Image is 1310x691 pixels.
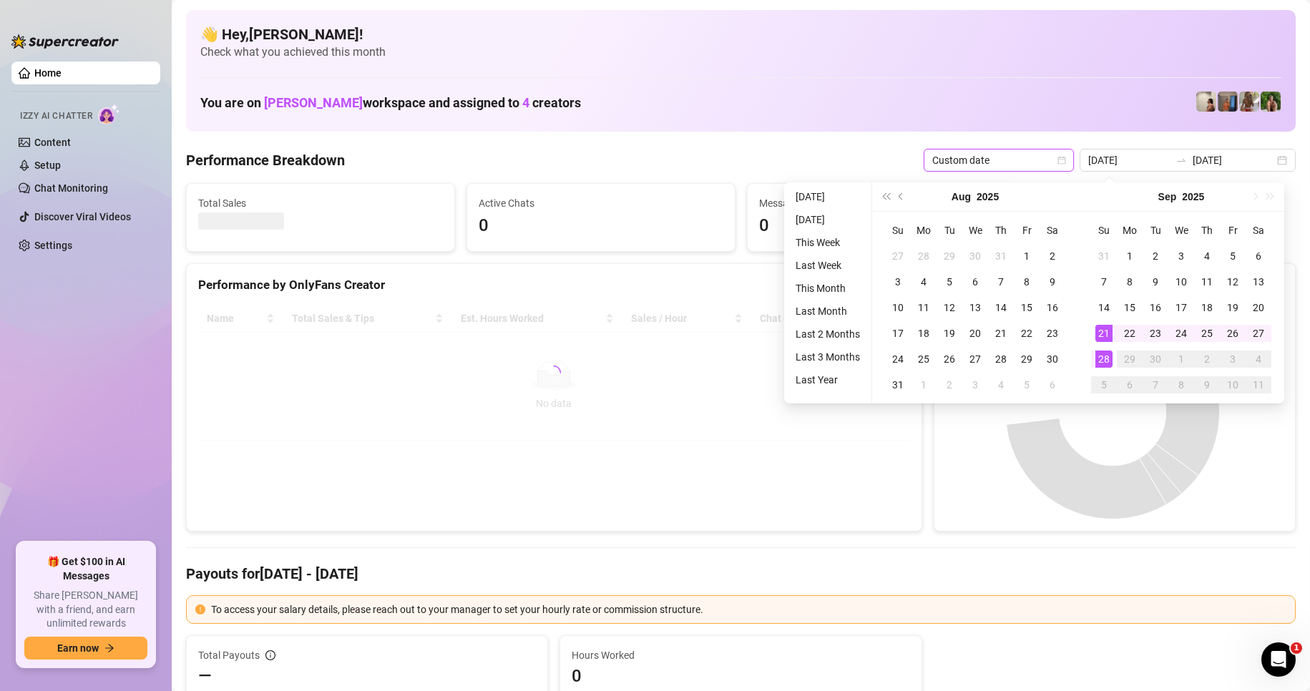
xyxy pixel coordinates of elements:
[992,299,1010,316] div: 14
[1040,295,1065,320] td: 2025-08-16
[1095,376,1113,393] div: 5
[1044,325,1061,342] div: 23
[1220,269,1246,295] td: 2025-09-12
[1246,243,1271,269] td: 2025-09-06
[1168,372,1194,398] td: 2025-10-08
[992,376,1010,393] div: 4
[1121,376,1138,393] div: 6
[198,647,260,663] span: Total Payouts
[1250,273,1267,290] div: 13
[1182,182,1204,211] button: Choose a year
[1220,372,1246,398] td: 2025-10-10
[1196,92,1216,112] img: Ralphy
[1250,351,1267,368] div: 4
[1147,248,1164,265] div: 2
[57,642,99,654] span: Earn now
[1143,217,1168,243] th: Tu
[1121,273,1138,290] div: 8
[1044,273,1061,290] div: 9
[1261,92,1281,112] img: Nathaniel
[1239,92,1259,112] img: Nathaniel
[967,248,984,265] div: 30
[198,665,212,687] span: —
[1121,325,1138,342] div: 22
[962,346,988,372] td: 2025-08-27
[885,320,911,346] td: 2025-08-17
[1193,152,1274,168] input: End date
[1218,92,1238,112] img: Wayne
[1194,320,1220,346] td: 2025-09-25
[992,248,1010,265] div: 31
[1014,346,1040,372] td: 2025-08-29
[1291,642,1302,654] span: 1
[544,363,564,383] span: loading
[1147,273,1164,290] div: 9
[98,104,120,124] img: AI Chatter
[1044,376,1061,393] div: 6
[790,211,866,228] li: [DATE]
[962,320,988,346] td: 2025-08-20
[1168,243,1194,269] td: 2025-09-03
[885,346,911,372] td: 2025-08-24
[1040,269,1065,295] td: 2025-08-09
[1117,243,1143,269] td: 2025-09-01
[1194,372,1220,398] td: 2025-10-09
[962,269,988,295] td: 2025-08-06
[992,273,1010,290] div: 7
[1095,273,1113,290] div: 7
[1224,376,1241,393] div: 10
[889,325,906,342] div: 17
[1194,243,1220,269] td: 2025-09-04
[1198,376,1216,393] div: 9
[937,346,962,372] td: 2025-08-26
[1250,248,1267,265] div: 6
[911,346,937,372] td: 2025-08-25
[11,34,119,49] img: logo-BBDzfeDw.svg
[1014,217,1040,243] th: Fr
[915,325,932,342] div: 18
[1117,320,1143,346] td: 2025-09-22
[1121,351,1138,368] div: 29
[915,299,932,316] div: 11
[1220,243,1246,269] td: 2025-09-05
[1143,372,1168,398] td: 2025-10-07
[1044,299,1061,316] div: 16
[1117,269,1143,295] td: 2025-09-08
[572,647,909,663] span: Hours Worked
[1198,325,1216,342] div: 25
[1014,372,1040,398] td: 2025-09-05
[1246,346,1271,372] td: 2025-10-04
[937,217,962,243] th: Tu
[1194,346,1220,372] td: 2025-10-02
[790,348,866,366] li: Last 3 Months
[885,372,911,398] td: 2025-08-31
[1246,295,1271,320] td: 2025-09-20
[937,372,962,398] td: 2025-09-02
[1143,320,1168,346] td: 2025-09-23
[962,243,988,269] td: 2025-07-30
[1091,320,1117,346] td: 2025-09-21
[1095,351,1113,368] div: 28
[1168,295,1194,320] td: 2025-09-17
[1261,642,1296,677] iframe: Intercom live chat
[1091,372,1117,398] td: 2025-10-05
[911,372,937,398] td: 2025-09-01
[34,160,61,171] a: Setup
[1224,351,1241,368] div: 3
[1246,217,1271,243] th: Sa
[915,376,932,393] div: 1
[911,243,937,269] td: 2025-07-28
[885,217,911,243] th: Su
[988,243,1014,269] td: 2025-07-31
[34,211,131,222] a: Discover Viral Videos
[1121,299,1138,316] div: 15
[1224,273,1241,290] div: 12
[198,275,910,295] div: Performance by OnlyFans Creator
[1018,325,1035,342] div: 22
[967,325,984,342] div: 20
[20,109,92,123] span: Izzy AI Chatter
[911,295,937,320] td: 2025-08-11
[265,650,275,660] span: info-circle
[1175,155,1187,166] span: swap-right
[1246,320,1271,346] td: 2025-09-27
